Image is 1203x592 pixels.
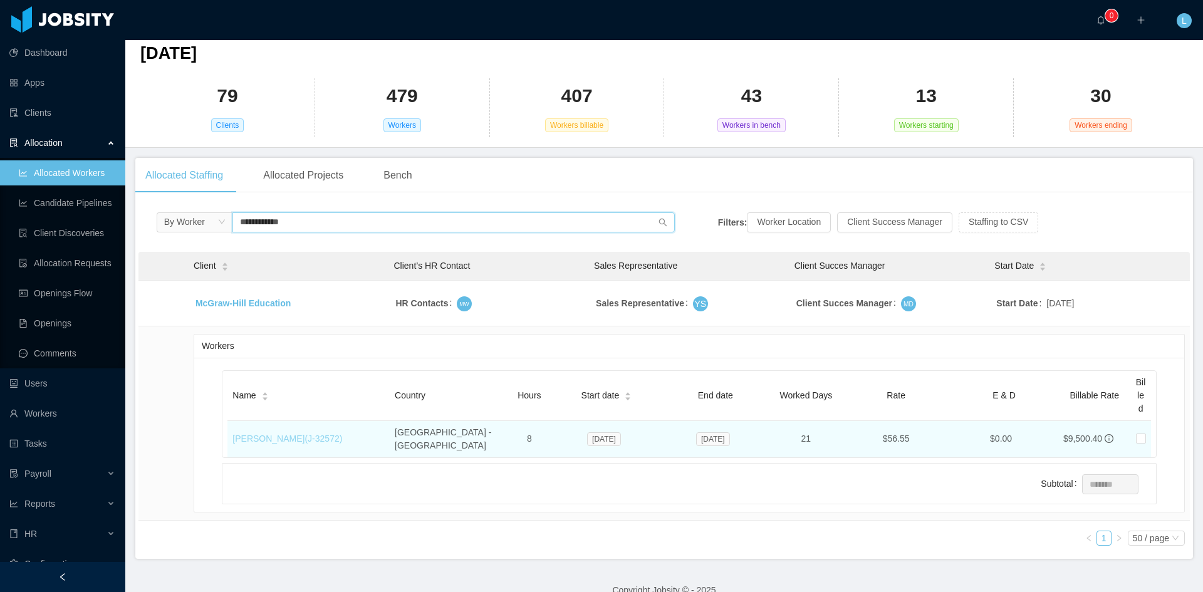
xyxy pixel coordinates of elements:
i: icon: caret-up [625,391,632,395]
i: icon: line-chart [9,499,18,508]
span: Workers in bench [717,118,786,132]
td: $56.55 [842,421,950,457]
a: icon: line-chartCandidate Pipelines [19,190,115,216]
div: 50 / page [1133,531,1169,545]
i: icon: caret-down [261,395,268,399]
a: icon: auditClients [9,100,115,125]
span: Name [232,389,256,402]
span: Hours [518,390,541,400]
a: icon: file-textOpenings [19,311,115,336]
span: Billed [1136,377,1146,413]
span: $0.00 [990,434,1012,444]
a: icon: userWorkers [9,401,115,426]
span: [DATE] [1046,297,1074,310]
a: 1 [1097,531,1111,545]
div: $9,500.40 [1063,432,1102,445]
div: By Worker [164,212,205,231]
span: [DATE] [696,432,730,446]
button: Staffing to CSV [959,212,1038,232]
span: Workers starting [894,118,959,132]
span: Workers ending [1070,118,1132,132]
span: MD [904,298,914,309]
span: MW [460,299,469,308]
i: icon: file-protect [9,469,18,478]
div: Allocated Staffing [135,158,233,193]
span: End date [698,390,733,400]
a: icon: profileTasks [9,431,115,456]
i: icon: caret-up [261,391,268,395]
button: Worker Location [747,212,831,232]
a: icon: messageComments [19,341,115,366]
div: Workers [202,335,1177,358]
i: icon: search [659,218,667,227]
span: Workers billable [545,118,608,132]
span: Workers [383,118,421,132]
sup: 0 [1105,9,1118,22]
a: icon: appstoreApps [9,70,115,95]
strong: Client Succes Manager [796,298,892,308]
i: icon: caret-down [221,266,228,269]
div: Sort [221,261,229,269]
span: info-circle [1105,434,1113,443]
i: icon: left [1085,534,1093,542]
i: icon: caret-down [625,395,632,399]
li: 1 [1096,531,1112,546]
div: Allocated Projects [253,158,353,193]
span: Clients [211,118,244,132]
h2: 79 [217,83,237,109]
span: Payroll [24,469,51,479]
span: L [1182,13,1187,28]
span: Country [395,390,425,400]
a: icon: line-chartAllocated Workers [19,160,115,185]
span: [DATE] [140,43,197,63]
a: icon: robotUsers [9,371,115,396]
span: Start date [581,389,620,402]
h2: 43 [741,83,762,109]
a: McGraw-Hill Education [195,298,291,308]
div: Bench [373,158,422,193]
a: icon: pie-chartDashboard [9,40,115,65]
a: icon: file-searchClient Discoveries [19,221,115,246]
div: Sort [624,390,632,399]
span: Client’s HR Contact [394,261,471,271]
strong: Filters: [718,217,747,227]
button: Client Success Manager [837,212,952,232]
span: Client [194,259,216,273]
span: Worked Days [779,390,832,400]
a: [PERSON_NAME](J-32572) [232,434,342,444]
h2: 13 [916,83,937,109]
span: HR [24,529,37,539]
i: icon: solution [9,138,18,147]
span: [DATE] [587,432,621,446]
strong: Sales Representative [596,298,684,308]
span: Allocation [24,138,63,148]
i: icon: down [1172,534,1179,543]
strong: HR Contacts [396,298,449,308]
i: icon: caret-up [1039,261,1046,265]
span: Client Succes Manager [794,261,885,271]
a: icon: file-doneAllocation Requests [19,251,115,276]
i: icon: caret-down [1039,266,1046,269]
i: icon: setting [9,559,18,568]
span: E & D [992,390,1016,400]
h2: 30 [1090,83,1111,109]
span: Billable Rate [1070,390,1119,400]
span: Rate [887,390,905,400]
li: Previous Page [1081,531,1096,546]
i: icon: plus [1137,16,1145,24]
i: icon: down [218,218,226,227]
div: Sort [261,390,269,399]
a: icon: idcardOpenings Flow [19,281,115,306]
h2: 407 [561,83,593,109]
span: Start Date [994,259,1034,273]
td: 21 [770,421,842,457]
i: icon: bell [1096,16,1105,24]
td: 8 [507,421,552,457]
i: icon: caret-up [221,261,228,265]
span: Reports [24,499,55,509]
label: Subtotal [1041,479,1081,489]
span: Sales Representative [594,261,677,271]
strong: Start Date [996,298,1038,308]
div: Sort [1039,261,1046,269]
h2: 479 [387,83,418,109]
